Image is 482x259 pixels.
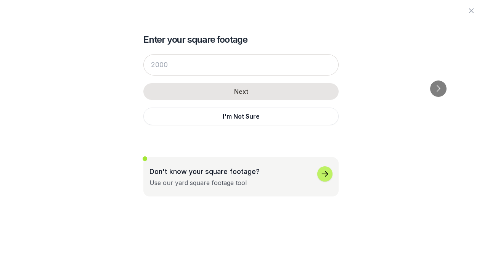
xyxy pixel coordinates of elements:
button: Don't know your square footage?Use our yard square footage tool [143,157,339,196]
button: Next [143,83,339,100]
button: Go to next slide [430,80,447,97]
div: Use our yard square footage tool [149,178,247,187]
h2: Enter your square footage [143,34,339,46]
button: I'm Not Sure [143,108,339,125]
input: 2000 [143,54,339,76]
p: Don't know your square footage? [149,166,260,177]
